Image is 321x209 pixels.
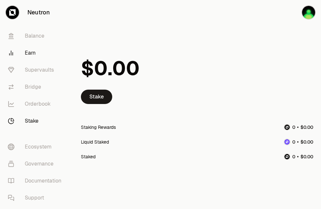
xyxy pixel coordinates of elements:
div: Liquid Staked [81,139,109,145]
a: Support [3,189,70,206]
a: Balance [3,27,70,44]
a: Stake [81,90,112,104]
img: NTRN Logo [284,125,290,130]
img: NTRN Logo [284,154,290,159]
a: Stake [3,113,70,130]
a: Governance [3,155,70,172]
img: 01 [302,6,315,19]
img: dNTRN Logo [284,139,290,145]
a: Ecosystem [3,138,70,155]
div: Staking Rewards [81,124,116,131]
a: Orderbook [3,96,70,113]
a: Earn [3,44,70,61]
a: Supervaults [3,61,70,78]
a: Bridge [3,78,70,96]
div: Staked [81,153,96,160]
a: Documentation [3,172,70,189]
